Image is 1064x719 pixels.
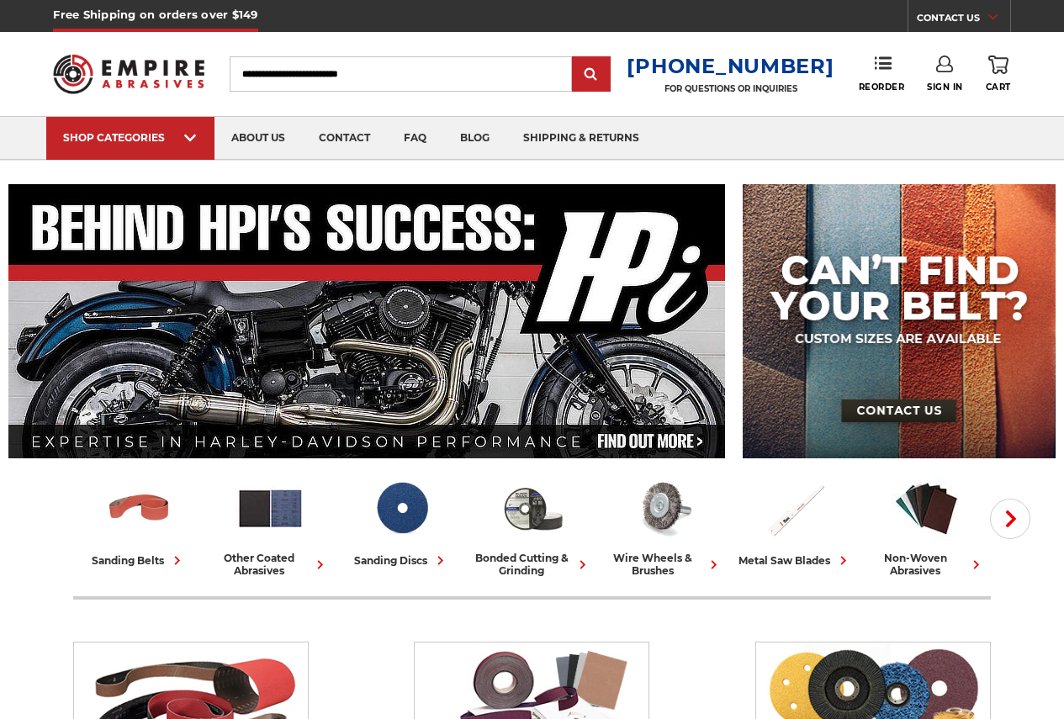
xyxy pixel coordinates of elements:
[236,473,305,543] img: Other Coated Abrasives
[859,82,905,93] span: Reorder
[80,473,198,569] a: sanding belts
[867,552,985,577] div: non-woven abrasives
[627,54,834,78] a: [PHONE_NUMBER]
[354,552,449,569] div: sanding discs
[629,473,699,543] img: Wire Wheels & Brushes
[387,117,443,160] a: faq
[738,552,852,569] div: metal saw blades
[8,184,726,458] img: Banner for an interview featuring Horsepower Inc who makes Harley performance upgrades featured o...
[867,473,985,577] a: non-woven abrasives
[574,58,608,92] input: Submit
[211,552,329,577] div: other coated abrasives
[214,117,302,160] a: about us
[474,473,591,577] a: bonded cutting & grinding
[990,499,1030,539] button: Next
[859,56,905,92] a: Reorder
[736,473,854,569] a: metal saw blades
[211,473,329,577] a: other coated abrasives
[474,552,591,577] div: bonded cutting & grinding
[63,131,198,144] div: SHOP CATEGORIES
[605,552,723,577] div: wire wheels & brushes
[302,117,387,160] a: contact
[605,473,723,577] a: wire wheels & brushes
[743,184,1056,458] img: promo banner for custom belts.
[92,552,186,569] div: sanding belts
[986,82,1011,93] span: Cart
[104,473,174,543] img: Sanding Belts
[498,473,568,543] img: Bonded Cutting & Grinding
[506,117,656,160] a: shipping & returns
[760,473,830,543] img: Metal Saw Blades
[443,117,506,160] a: blog
[892,473,961,543] img: Non-woven Abrasives
[917,8,1010,32] a: CONTACT US
[927,82,963,93] span: Sign In
[986,56,1011,93] a: Cart
[342,473,460,569] a: sanding discs
[367,473,437,543] img: Sanding Discs
[53,45,204,103] img: Empire Abrasives
[627,83,834,94] p: FOR QUESTIONS OR INQUIRIES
